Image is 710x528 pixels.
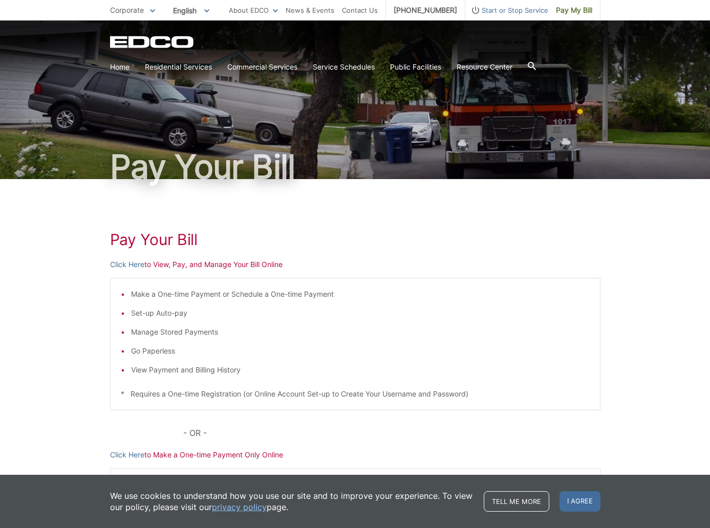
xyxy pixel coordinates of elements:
a: EDCD logo. Return to the homepage. [110,36,195,48]
h1: Pay Your Bill [110,150,600,183]
li: Manage Stored Payments [131,326,590,338]
p: - OR - [183,426,600,440]
h1: Pay Your Bill [110,230,600,249]
a: Click Here [110,449,144,460]
span: Corporate [110,6,144,14]
a: Click Here [110,259,144,270]
li: Go Paperless [131,345,590,357]
a: Resource Center [457,61,512,73]
a: About EDCO [229,5,278,16]
a: Commercial Services [227,61,297,73]
a: Residential Services [145,61,212,73]
li: Set-up Auto-pay [131,307,590,319]
p: * Requires a One-time Registration (or Online Account Set-up to Create Your Username and Password) [121,388,590,400]
span: I agree [560,491,600,512]
a: Tell me more [484,491,549,512]
a: News & Events [286,5,334,16]
a: Contact Us [342,5,378,16]
li: View Payment and Billing History [131,364,590,376]
a: Service Schedules [313,61,375,73]
li: Make a One-time Payment or Schedule a One-time Payment [131,289,590,300]
p: We use cookies to understand how you use our site and to improve your experience. To view our pol... [110,490,474,513]
a: Home [110,61,130,73]
a: privacy policy [212,501,267,513]
p: to Make a One-time Payment Only Online [110,449,600,460]
p: to View, Pay, and Manage Your Bill Online [110,259,600,270]
a: Public Facilities [390,61,441,73]
span: English [165,2,217,19]
span: Pay My Bill [556,5,592,16]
